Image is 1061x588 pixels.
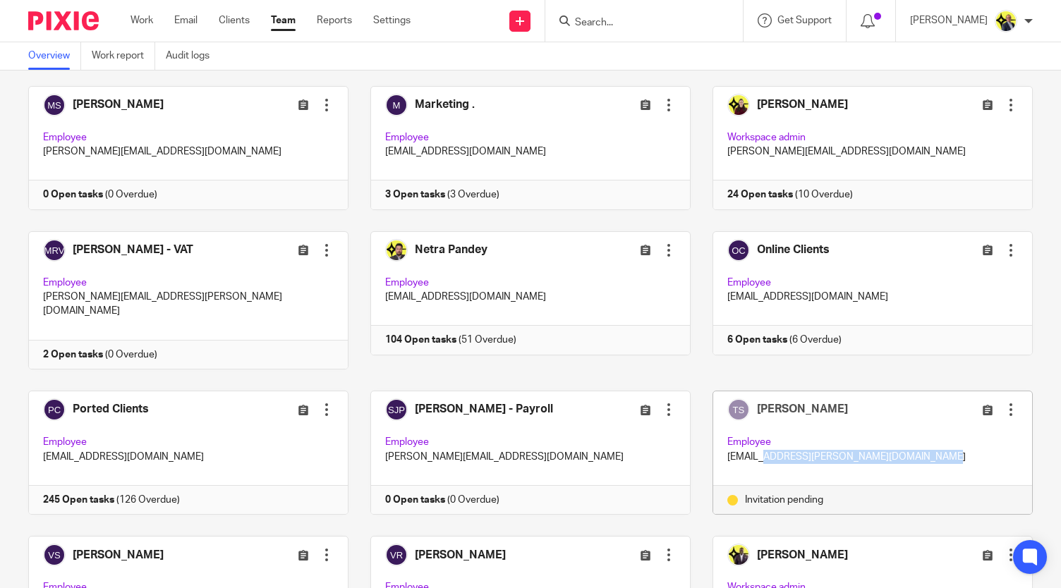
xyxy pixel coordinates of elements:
a: Reports [317,13,352,27]
a: Settings [373,13,411,27]
p: Employee [727,435,1018,449]
a: Audit logs [166,42,220,70]
a: Email [174,13,198,27]
a: Work [131,13,153,27]
span: [PERSON_NAME] [757,403,848,415]
p: [EMAIL_ADDRESS][PERSON_NAME][DOMAIN_NAME] [727,450,1018,464]
a: Clients [219,13,250,27]
span: Get Support [777,16,832,25]
img: Pixie [28,11,99,30]
a: Work report [92,42,155,70]
img: svg%3E [727,398,750,421]
a: Team [271,13,296,27]
p: [PERSON_NAME] [910,13,988,27]
img: Dan-Starbridge%20(1).jpg [995,10,1017,32]
div: Invitation pending [727,493,1018,507]
a: Overview [28,42,81,70]
input: Search [574,17,701,30]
